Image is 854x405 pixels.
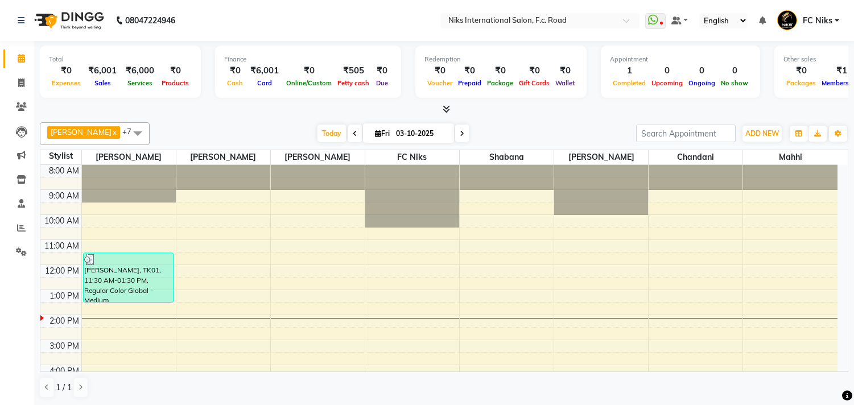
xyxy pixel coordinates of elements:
img: FC Niks [777,10,797,30]
div: Finance [224,55,392,64]
div: Redemption [424,55,577,64]
div: 9:00 AM [47,190,81,202]
div: ₹6,001 [84,64,121,77]
div: Stylist [40,150,81,162]
div: 10:00 AM [42,215,81,227]
span: Mahhi [743,150,838,164]
div: ₹0 [49,64,84,77]
span: Shabana [460,150,554,164]
div: 0 [718,64,751,77]
span: [PERSON_NAME] [554,150,648,164]
div: ₹0 [484,64,516,77]
span: Packages [783,79,819,87]
span: Online/Custom [283,79,335,87]
span: FC Niks [365,150,459,164]
span: Chandani [649,150,742,164]
input: Search Appointment [636,125,736,142]
div: ₹0 [783,64,819,77]
a: x [112,127,117,137]
div: ₹0 [552,64,577,77]
span: Voucher [424,79,455,87]
div: 11:00 AM [42,240,81,252]
div: Total [49,55,192,64]
input: 2025-10-03 [393,125,449,142]
button: ADD NEW [742,126,782,142]
div: 3:00 PM [47,340,81,352]
div: 2:00 PM [47,315,81,327]
div: ₹0 [159,64,192,77]
div: 1 [610,64,649,77]
span: Petty cash [335,79,372,87]
span: Ongoing [686,79,718,87]
span: Completed [610,79,649,87]
span: Today [317,125,346,142]
img: logo [29,5,107,36]
div: 0 [686,64,718,77]
span: 1 / 1 [56,382,72,394]
span: [PERSON_NAME] [82,150,176,164]
span: Prepaid [455,79,484,87]
div: 1:00 PM [47,290,81,302]
div: ₹0 [516,64,552,77]
div: 4:00 PM [47,365,81,377]
div: 0 [649,64,686,77]
span: Services [125,79,155,87]
span: FC Niks [803,15,832,27]
div: 8:00 AM [47,165,81,177]
div: ₹0 [455,64,484,77]
div: Appointment [610,55,751,64]
div: ₹0 [283,64,335,77]
div: [PERSON_NAME], TK01, 11:30 AM-01:30 PM, Regular Color Global - Medium ([DEMOGRAPHIC_DATA]) [84,253,173,302]
span: Cash [224,79,246,87]
div: ₹0 [424,64,455,77]
div: ₹0 [224,64,246,77]
b: 08047224946 [125,5,175,36]
span: Card [254,79,275,87]
span: Expenses [49,79,84,87]
div: ₹0 [372,64,392,77]
div: ₹505 [335,64,372,77]
div: 12:00 PM [43,265,81,277]
div: ₹6,001 [246,64,283,77]
span: Sales [92,79,114,87]
span: No show [718,79,751,87]
span: Wallet [552,79,577,87]
span: Due [373,79,391,87]
span: Fri [372,129,393,138]
span: +7 [122,127,140,136]
span: [PERSON_NAME] [176,150,270,164]
span: Upcoming [649,79,686,87]
span: [PERSON_NAME] [51,127,112,137]
span: Gift Cards [516,79,552,87]
span: Package [484,79,516,87]
span: Products [159,79,192,87]
span: ADD NEW [745,129,779,138]
span: [PERSON_NAME] [271,150,365,164]
div: ₹6,000 [121,64,159,77]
